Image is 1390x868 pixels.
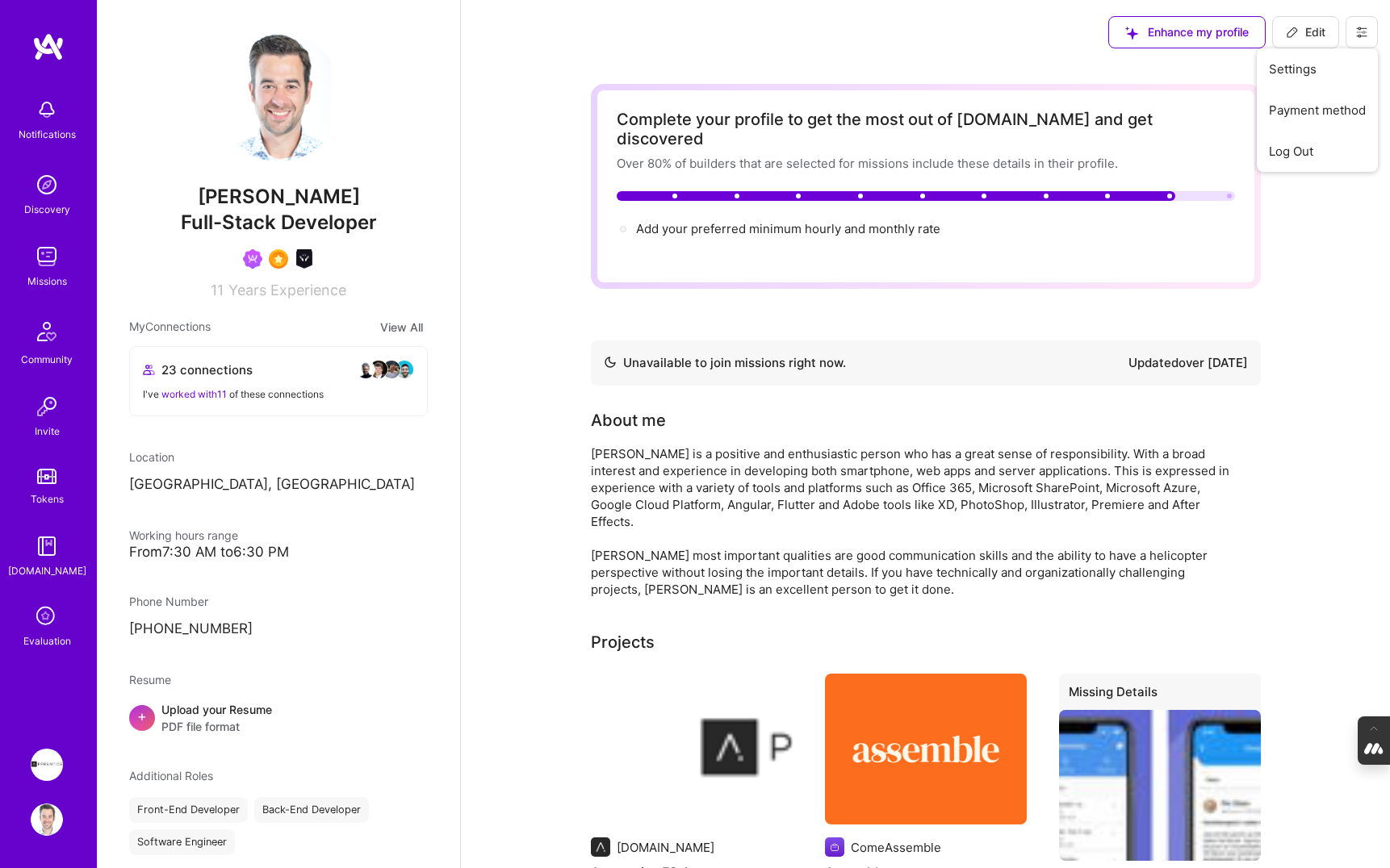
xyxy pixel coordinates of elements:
img: guide book [31,530,63,562]
img: Apprentice: Life science technology services [31,749,63,781]
p: [PHONE_NUMBER] [129,620,428,639]
img: User Avatar [31,803,63,836]
span: Enhance my profile [1125,24,1249,40]
div: Missing Details [1059,674,1261,716]
img: Apprentice FS, Inc. [591,674,793,825]
img: A Platform For Cancer Patiens [1059,710,1261,862]
span: Add your preferred minimum hourly and monthly rate [636,221,940,236]
span: Full-Stack Developer [181,211,377,234]
div: [DOMAIN_NAME] [617,839,714,856]
span: worked with 11 [161,388,227,400]
img: teamwork [31,240,63,273]
span: 23 connections [161,361,253,378]
img: User Avatar [214,32,343,161]
div: Complete your profile to get the most out of [DOMAIN_NAME] and get discovered [617,110,1235,148]
i: icon SuggestedTeams [1125,27,1138,40]
p: [GEOGRAPHIC_DATA], [GEOGRAPHIC_DATA] [129,475,428,495]
button: Log Out [1257,131,1378,172]
div: Notifications [19,126,76,143]
div: Invite [35,423,60,440]
button: Payment method [1257,90,1378,131]
div: I've of these connections [143,386,414,403]
span: Edit [1286,24,1325,40]
img: Been on Mission [243,249,262,269]
div: Software Engineer [129,829,235,855]
span: Working hours range [129,528,238,542]
span: Resume [129,673,171,686]
span: PDF file format [161,718,272,735]
div: From 7:30 AM to 6:30 PM [129,544,428,561]
div: Missions [27,273,67,290]
button: Settings [1257,48,1378,90]
img: avatar [395,360,414,379]
span: Additional Roles [129,769,213,782]
img: SelectionTeam [269,249,288,269]
img: Company logo [591,837,610,857]
img: avatar [369,360,388,379]
a: Apprentice: Life science technology services [27,749,67,781]
span: My Connections [129,318,211,336]
div: Updated over [DATE] [1128,353,1248,373]
div: Evaluation [23,632,71,649]
span: Years Experience [228,282,346,298]
button: 23 connectionsavataravataravataravatarI've worked with11 of these connections [129,346,428,416]
img: tokens [37,469,57,484]
div: Upload your Resume [161,701,272,735]
div: Location [129,449,428,465]
span: + [137,707,147,724]
img: Community [27,312,66,351]
div: Unavailable to join missions right now. [604,353,846,373]
div: Back-End Developer [254,797,369,823]
div: Over 80% of builders that are selected for missions include these details in their profile. [617,155,1235,172]
img: Availability [604,356,617,369]
img: Company logo [825,837,844,857]
div: Front-End Developer [129,797,248,823]
img: discovery [31,169,63,201]
img: avatar [382,360,401,379]
i: icon Collaborator [143,364,155,376]
span: 11 [211,282,224,298]
div: About me [591,408,666,432]
div: [DOMAIN_NAME] [8,562,86,579]
button: View All [375,318,428,336]
div: ComeAssemble [851,839,941,856]
span: [PERSON_NAME] [129,185,428,209]
span: Phone Number [129,595,208,608]
img: avatar [356,360,375,379]
i: icon SelectionTeam [31,602,62,632]
a: User Avatar [27,803,67,836]
img: Assemble [825,674,1027,825]
img: Invite [31,390,63,423]
button: Enhance my profile [1108,16,1266,48]
div: +Upload your ResumePDF file format [129,701,428,735]
div: [PERSON_NAME] is a positive and enthusiastic person who has a great sense of responsibility. With... [591,445,1237,598]
div: Discovery [24,201,70,218]
img: bell [31,94,63,126]
div: Projects [591,630,655,654]
img: logo [32,32,65,61]
div: Tokens [31,490,64,507]
button: Edit [1272,16,1339,48]
div: Community [21,351,73,368]
img: AI Course Graduate [295,249,314,269]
